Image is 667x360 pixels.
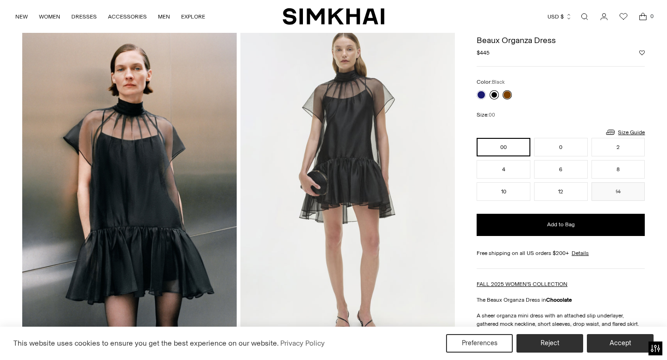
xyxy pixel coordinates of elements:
a: MEN [158,6,170,27]
div: Free shipping on all US orders $200+ [477,249,645,257]
button: 8 [591,160,645,179]
span: Black [492,79,505,85]
a: FALL 2025 WOMEN'S COLLECTION [477,281,567,287]
button: USD $ [547,6,572,27]
a: Open cart modal [634,7,652,26]
span: $445 [477,49,490,57]
button: Add to Wishlist [639,50,645,56]
button: Add to Bag [477,214,645,236]
button: Reject [516,334,583,353]
a: EXPLORE [181,6,205,27]
span: 0 [648,12,656,20]
a: Wishlist [614,7,633,26]
button: 6 [534,160,588,179]
span: 00 [489,112,495,118]
a: WOMEN [39,6,60,27]
a: NEW [15,6,28,27]
h1: Beaux Organza Dress [477,36,645,44]
a: ACCESSORIES [108,6,147,27]
p: A sheer organza mini dress with an attached slip underlayer, gathered mock neckline, short sleeve... [477,311,645,328]
a: Go to the account page [595,7,613,26]
span: This website uses cookies to ensure you get the best experience on our website. [13,339,279,348]
a: Details [572,249,589,257]
a: SIMKHAI [283,7,384,25]
button: 4 [477,160,530,179]
button: 00 [477,138,530,156]
strong: Chocolate [546,297,572,303]
a: Open search modal [575,7,594,26]
label: Color: [477,78,505,87]
button: Preferences [446,334,513,353]
label: Size: [477,111,495,119]
img: Beaux Organza Dress [240,26,455,348]
img: Beaux Organza Dress [22,26,237,348]
p: The Beaux Organza Dress in [477,296,645,304]
button: 12 [534,182,588,201]
a: DRESSES [71,6,97,27]
button: 2 [591,138,645,156]
span: Add to Bag [547,221,575,229]
button: Accept [587,334,654,353]
iframe: Sign Up via Text for Offers [7,325,93,353]
button: 0 [534,138,588,156]
button: 14 [591,182,645,201]
a: Privacy Policy (opens in a new tab) [279,336,326,350]
a: Size Guide [605,126,645,138]
button: 10 [477,182,530,201]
